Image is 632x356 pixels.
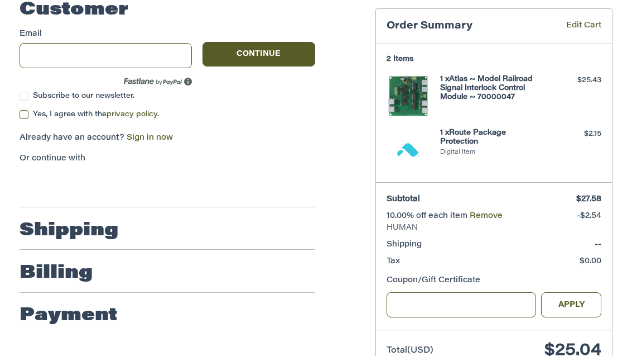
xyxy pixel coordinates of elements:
li: Digital Item [440,148,545,158]
a: privacy policy [107,111,157,118]
span: Shipping [387,241,422,249]
h2: Billing [20,262,93,284]
div: Coupon/Gift Certificate [387,275,601,287]
h3: Order Summary [387,20,539,33]
span: Yes, I agree with the . [33,111,159,118]
h4: 1 x Route Package Protection [440,129,545,147]
span: -- [595,241,601,249]
span: -$2.54 [577,212,601,220]
h3: 2 Items [387,55,601,64]
p: Or continue with [20,153,315,165]
span: Tax [387,258,400,265]
p: Already have an account? [20,132,315,144]
h4: 1 x Atlas ~ Model Railroad Signal Interlock Control Module ~ 70000047 [440,75,545,102]
h2: Payment [20,305,118,327]
label: Email [20,29,192,40]
div: $25.43 [548,75,601,86]
a: Sign in now [127,134,173,142]
span: HUMAN [387,222,601,234]
div: $2.15 [548,129,601,140]
h2: Shipping [20,220,118,242]
span: Subtotal [387,196,420,203]
span: 10.00% off each item [387,212,470,220]
button: Apply [541,292,601,317]
span: Total (USD) [387,346,433,355]
span: $0.00 [580,258,601,265]
button: Continue [202,42,315,67]
a: Remove [470,212,503,220]
span: Subscribe to our newsletter. [33,92,134,99]
iframe: PayPal-paypal [16,176,99,196]
input: Gift Certificate or Coupon Code [387,292,536,317]
span: $27.58 [576,196,601,203]
a: Edit Cart [539,20,601,33]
